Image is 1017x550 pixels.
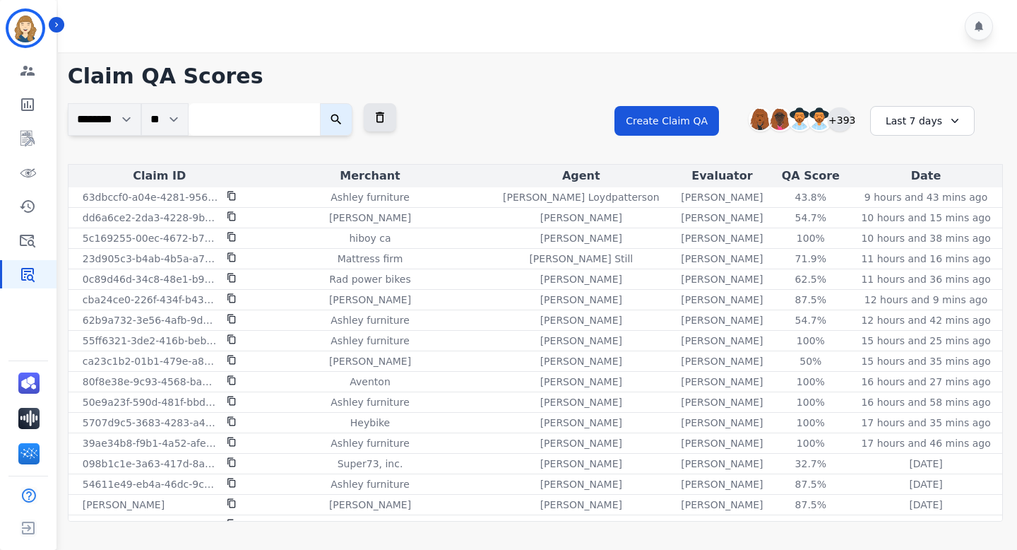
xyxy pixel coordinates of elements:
[540,334,622,348] p: [PERSON_NAME]
[83,272,218,286] p: 0c89d46d-34c8-48e1-b9ee-6a852c75f44d
[83,231,218,245] p: 5c169255-00ec-4672-b707-1fd8dfd7539c
[329,354,411,368] p: [PERSON_NAME]
[614,106,719,136] button: Create Claim QA
[779,313,843,327] div: 54.7%
[350,375,390,389] p: Aventon
[681,272,763,286] p: [PERSON_NAME]
[681,457,763,471] p: [PERSON_NAME]
[909,498,942,512] p: [DATE]
[350,416,390,430] p: Heybike
[540,518,622,532] p: [PERSON_NAME]
[540,375,622,389] p: [PERSON_NAME]
[83,313,218,327] p: 62b9a732-3e56-4afb-9d74-e68d6ee3b79f
[540,416,622,430] p: [PERSON_NAME]
[681,211,763,225] p: [PERSON_NAME]
[331,395,409,409] p: Ashley furniture
[861,252,990,266] p: 11 hours and 16 mins ago
[338,252,403,266] p: Mattress firm
[675,168,768,185] div: Evaluator
[861,395,990,409] p: 16 hours and 58 mins ago
[71,168,248,185] div: Claim ID
[681,498,763,512] p: [PERSON_NAME]
[83,190,218,204] p: 63dbccf0-a04e-4281-9566-3604ce78819b
[540,293,622,307] p: [PERSON_NAME]
[779,211,843,225] div: 54.7%
[779,190,843,204] div: 43.8%
[861,272,990,286] p: 11 hours and 36 mins ago
[681,313,763,327] p: [PERSON_NAME]
[83,457,218,471] p: 098b1c1e-3a63-417d-8a72-5d5625b7d32d
[331,436,409,450] p: Ashley furniture
[83,375,218,389] p: 80f8e38e-9c93-4568-babb-018cc22c9f08
[828,107,852,131] div: +393
[870,106,975,136] div: Last 7 days
[8,11,42,45] img: Bordered avatar
[779,457,843,471] div: 32.7%
[349,231,391,245] p: hiboy ca
[83,354,218,368] p: ca23c1b2-01b1-479e-a882-a99cb13b5368
[68,64,1003,89] h1: Claim QA Scores
[83,334,218,348] p: 55ff6321-3de2-416b-bebc-8e6b7051b7a6
[779,354,843,368] div: 50%
[681,190,763,204] p: [PERSON_NAME]
[779,293,843,307] div: 87.5%
[779,334,843,348] div: 100%
[861,334,990,348] p: 15 hours and 25 mins ago
[779,498,843,512] div: 87.5%
[540,231,622,245] p: [PERSON_NAME]
[681,231,763,245] p: [PERSON_NAME]
[681,354,763,368] p: [PERSON_NAME]
[329,293,411,307] p: [PERSON_NAME]
[331,518,409,532] p: Ashley furniture
[779,518,843,532] div: 75%
[83,252,218,266] p: 23d905c3-b4ab-4b5a-a78d-55a7e0a420db
[540,498,622,512] p: [PERSON_NAME]
[331,334,409,348] p: Ashley furniture
[540,477,622,491] p: [PERSON_NAME]
[331,477,409,491] p: Ashley furniture
[83,395,218,409] p: 50e9a23f-590d-481f-bbd1-1426489c3238
[83,293,218,307] p: cba24ce0-226f-434f-b432-ca22bc493fc1
[492,168,670,185] div: Agent
[540,436,622,450] p: [PERSON_NAME]
[503,190,660,204] p: [PERSON_NAME] Loydpatterson
[83,211,218,225] p: dd6a6ce2-2da3-4228-9bd3-5334072cf288
[779,436,843,450] div: 100%
[540,457,622,471] p: [PERSON_NAME]
[540,354,622,368] p: [PERSON_NAME]
[779,416,843,430] div: 100%
[681,395,763,409] p: [PERSON_NAME]
[779,375,843,389] div: 100%
[852,168,999,185] div: Date
[83,498,165,512] p: [PERSON_NAME]
[540,211,622,225] p: [PERSON_NAME]
[779,231,843,245] div: 100%
[529,252,633,266] p: [PERSON_NAME] Still
[83,416,218,430] p: 5707d9c5-3683-4283-a4d4-977aa454553b
[861,313,990,327] p: 12 hours and 42 mins ago
[681,416,763,430] p: [PERSON_NAME]
[861,231,990,245] p: 10 hours and 38 mins ago
[909,518,942,532] p: [DATE]
[681,436,763,450] p: [PERSON_NAME]
[338,457,403,471] p: Super73, inc.
[681,477,763,491] p: [PERSON_NAME]
[83,436,218,450] p: 39ae34b8-f9b1-4a52-afe7-60d0af9472fc
[681,334,763,348] p: [PERSON_NAME]
[540,272,622,286] p: [PERSON_NAME]
[861,211,990,225] p: 10 hours and 15 mins ago
[254,168,487,185] div: Merchant
[681,375,763,389] p: [PERSON_NAME]
[681,293,763,307] p: [PERSON_NAME]
[909,477,942,491] p: [DATE]
[329,498,411,512] p: [PERSON_NAME]
[329,211,411,225] p: [PERSON_NAME]
[681,518,763,532] p: [PERSON_NAME]
[779,477,843,491] div: 87.5%
[331,313,409,327] p: Ashley furniture
[861,416,990,430] p: 17 hours and 35 mins ago
[779,272,843,286] div: 62.5%
[540,313,622,327] p: [PERSON_NAME]
[909,457,942,471] p: [DATE]
[779,395,843,409] div: 100%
